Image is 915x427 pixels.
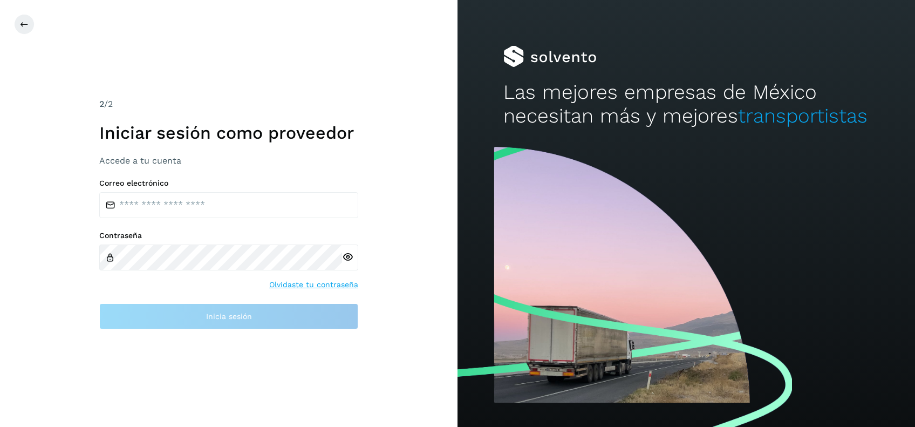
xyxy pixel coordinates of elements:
[99,303,358,329] button: Inicia sesión
[99,123,358,143] h1: Iniciar sesión como proveedor
[738,104,868,127] span: transportistas
[99,98,358,111] div: /2
[99,231,358,240] label: Contraseña
[503,80,869,128] h2: Las mejores empresas de México necesitan más y mejores
[99,179,358,188] label: Correo electrónico
[269,279,358,290] a: Olvidaste tu contraseña
[99,155,358,166] h3: Accede a tu cuenta
[99,99,104,109] span: 2
[206,313,252,320] span: Inicia sesión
